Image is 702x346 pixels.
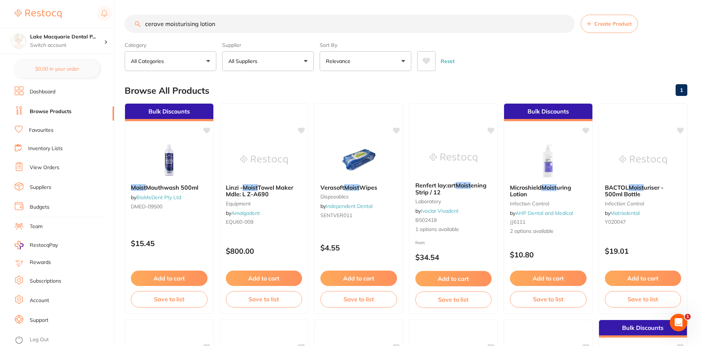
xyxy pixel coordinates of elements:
button: Save to list [226,291,302,307]
a: Rewards [30,259,51,266]
span: 1 options available [415,226,492,233]
a: Account [30,297,49,304]
p: Relevance [326,57,353,65]
button: Reset [438,51,457,71]
p: $15.45 [131,239,207,248]
button: Add to cart [131,271,207,286]
iframe: Intercom live chat [670,314,687,331]
a: Support [30,317,48,324]
a: Favourites [29,127,54,134]
p: $10.80 [510,250,587,259]
button: Add to cart [226,271,302,286]
a: Independent Dental [326,203,372,209]
img: Restocq Logo [15,10,62,18]
img: Microshield Moisturing Lotion [524,142,572,178]
em: Moist [243,184,258,191]
em: Moist [131,184,146,191]
h2: Browse All Products [125,86,209,96]
button: Create Product [581,15,638,33]
span: SENTVER011 [320,212,352,219]
img: Lake Macquarie Dental Practice [11,34,26,48]
img: Renfert lay:art Moistening Strip / 12 [430,139,477,176]
em: Moist [541,184,556,191]
a: Inventory Lists [28,145,63,152]
img: Verasoft Moist Wipes [335,142,382,178]
h4: Lake Macquarie Dental Practice [30,33,104,41]
p: Switch account [30,42,104,49]
img: RestocqPay [15,241,23,249]
a: Matrixdental [610,210,640,216]
b: Renfert lay:art Moistening Strip / 12 [415,182,492,196]
div: Bulk Discounts [504,104,592,121]
a: RestocqPay [15,241,58,249]
a: BioMeDent Pty Ltd [136,194,181,201]
button: Save to list [131,291,207,307]
button: $0.00 in your order [15,60,99,78]
button: All Suppliers [222,51,314,71]
label: Supplier [222,42,314,48]
em: Moist [629,184,644,191]
span: Linzi - [226,184,243,191]
span: 2 options available [510,228,587,235]
a: Dashboard [30,88,55,96]
span: BACTOL [605,184,629,191]
button: All Categories [125,51,216,71]
div: Bulk Discounts [125,104,213,121]
img: Moist Mouthwash 500ml [145,142,193,178]
small: infection control [510,201,587,207]
a: Budgets [30,204,49,211]
span: by [415,208,459,214]
span: by [320,203,372,209]
span: Create Product [594,21,632,27]
span: B502419 [415,217,437,223]
a: Subscriptions [30,278,61,285]
a: Browse Products [30,108,71,115]
button: Save to list [605,291,681,307]
span: Mouthwash 500ml [146,184,198,191]
img: BACTOL Moisturiser - 500ml Bottle [619,142,667,178]
a: Team [30,223,43,230]
span: Towel Maker Mdle: L Z-A690 [226,184,293,198]
span: DMED-09500 [131,203,162,210]
a: Amalgadent [231,210,260,216]
span: EQU60-009 [226,219,253,225]
button: Save to list [510,291,587,307]
span: by [131,194,181,201]
em: Moist [344,184,359,191]
em: Moist [456,182,471,189]
span: Wipes [359,184,377,191]
b: Microshield Moisturing Lotion [510,184,587,198]
span: 1 [685,314,691,320]
p: $34.54 [415,253,492,261]
button: Save to list [320,291,397,307]
button: Relevance [320,51,411,71]
p: $800.00 [226,247,302,255]
span: JJ6111 [510,219,525,225]
small: disposables [320,194,397,200]
span: RestocqPay [30,242,58,249]
span: Verasoft [320,184,344,191]
span: from [415,240,425,245]
label: Category [125,42,216,48]
span: Y020047 [605,219,626,225]
small: equipment [226,201,302,207]
span: uriser - 500ml Bottle [605,184,664,198]
span: Microshield [510,184,541,191]
span: Renfert lay:art [415,182,456,189]
button: Add to cart [605,271,681,286]
b: Linzi - Moist Towel Maker Mdle: L Z-A690 [226,184,302,198]
b: Moist Mouthwash 500ml [131,184,207,191]
button: Add to cart [320,271,397,286]
span: by [226,210,260,216]
a: Ivoclar Vivadent [421,208,459,214]
b: Verasoft Moist Wipes [320,184,397,191]
small: infection control [605,201,681,207]
p: All Categories [131,57,167,65]
button: Add to cart [415,271,492,286]
button: Add to cart [510,271,587,286]
span: by [510,210,573,216]
input: Search Products [125,15,575,33]
label: Sort By [320,42,411,48]
a: Log Out [30,336,49,343]
a: 1 [676,83,687,97]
